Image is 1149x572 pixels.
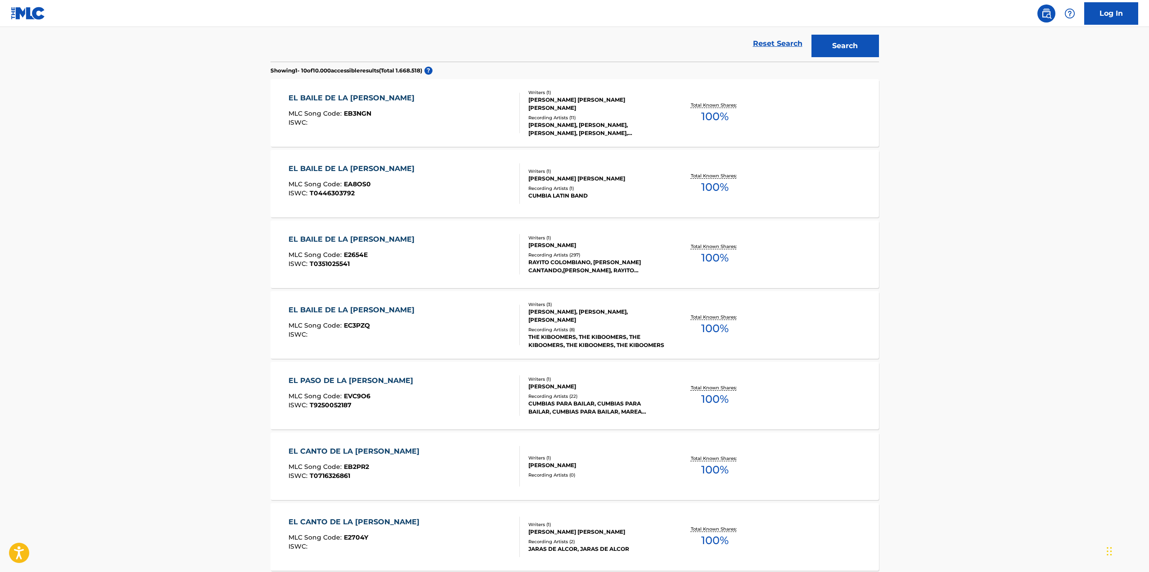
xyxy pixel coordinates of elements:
div: Arrastrar [1107,538,1112,565]
span: MLC Song Code : [288,392,344,400]
span: ISWC : [288,401,310,409]
div: [PERSON_NAME] [PERSON_NAME] [PERSON_NAME] [528,96,664,112]
div: Writers ( 1 ) [528,89,664,96]
p: Total Known Shares: [691,526,739,532]
p: Total Known Shares: [691,172,739,179]
div: Writers ( 1 ) [528,521,664,528]
p: Total Known Shares: [691,314,739,320]
span: ISWC : [288,542,310,550]
div: [PERSON_NAME] [PERSON_NAME] [528,175,664,183]
div: Writers ( 1 ) [528,234,664,241]
span: MLC Song Code : [288,463,344,471]
span: ISWC : [288,260,310,268]
div: EL CANTO DE LA [PERSON_NAME] [288,517,424,527]
span: ISWC : [288,189,310,197]
span: MLC Song Code : [288,533,344,541]
a: Public Search [1037,5,1055,23]
span: ? [424,67,433,75]
div: CUMBIAS PARA BAILAR, CUMBIAS PARA BAILAR, CUMBIAS PARA BAILAR, MAREA MUSICAL, MAREA MUSICAL [528,400,664,416]
span: 100 % [701,532,729,549]
div: EL BAILE DE LA [PERSON_NAME] [288,163,419,174]
div: Help [1061,5,1079,23]
span: ISWC : [288,330,310,338]
div: Writers ( 3 ) [528,301,664,308]
div: EL BAILE DE LA [PERSON_NAME] [288,93,419,104]
span: 100 % [701,108,729,125]
div: Recording Artists ( 22 ) [528,393,664,400]
div: Recording Artists ( 11 ) [528,114,664,121]
div: [PERSON_NAME] [528,461,664,469]
img: MLC Logo [11,7,45,20]
span: 100 % [701,391,729,407]
div: THE KIBOOMERS, THE KIBOOMERS, THE KIBOOMERS, THE KIBOOMERS, THE KIBOOMERS [528,333,664,349]
span: MLC Song Code : [288,321,344,329]
div: Recording Artists ( 2 ) [528,538,664,545]
span: ISWC : [288,118,310,126]
div: Writers ( 1 ) [528,168,664,175]
div: RAYITO COLOMBIANO, [PERSON_NAME] CANTANDO,[PERSON_NAME], RAYITO COLOMBIANO, RAYITO COLOMBIANO, RA... [528,258,664,275]
p: Total Known Shares: [691,102,739,108]
div: Recording Artists ( 8 ) [528,326,664,333]
span: MLC Song Code : [288,180,344,188]
span: T0351025541 [310,260,350,268]
p: Total Known Shares: [691,455,739,462]
a: EL PASO DE LA [PERSON_NAME]MLC Song Code:EVC9O6ISWC:T9250052187Writers (1)[PERSON_NAME]Recording ... [270,362,879,429]
a: EL BAILE DE LA [PERSON_NAME]MLC Song Code:E2654EISWC:T0351025541Writers (1)[PERSON_NAME]Recording... [270,221,879,288]
div: Writers ( 1 ) [528,376,664,383]
span: ISWC : [288,472,310,480]
span: E2654E [344,251,368,259]
div: [PERSON_NAME] [528,241,664,249]
iframe: Chat Widget [1104,529,1149,572]
div: EL CANTO DE LA [PERSON_NAME] [288,446,424,457]
p: Total Known Shares: [691,384,739,391]
span: EVC9O6 [344,392,370,400]
p: Total Known Shares: [691,243,739,250]
span: 100 % [701,179,729,195]
a: Log In [1084,2,1138,25]
div: Recording Artists ( 0 ) [528,472,664,478]
div: [PERSON_NAME], [PERSON_NAME], [PERSON_NAME] [528,308,664,324]
div: CUMBIA LATIN BAND [528,192,664,200]
span: EA8OS0 [344,180,371,188]
img: help [1064,8,1075,19]
div: [PERSON_NAME] [528,383,664,391]
img: search [1041,8,1052,19]
span: E2704Y [344,533,368,541]
button: Search [811,35,879,57]
div: Recording Artists ( 297 ) [528,252,664,258]
div: [PERSON_NAME] [PERSON_NAME] [528,528,664,536]
div: Widget de chat [1104,529,1149,572]
span: MLC Song Code : [288,251,344,259]
span: T0716326861 [310,472,350,480]
a: EL BAILE DE LA [PERSON_NAME]MLC Song Code:EB3NGNISWC:Writers (1)[PERSON_NAME] [PERSON_NAME] [PERS... [270,79,879,147]
a: Reset Search [748,34,807,54]
span: 100 % [701,250,729,266]
div: Writers ( 1 ) [528,455,664,461]
div: EL BAILE DE LA [PERSON_NAME] [288,234,419,245]
div: EL PASO DE LA [PERSON_NAME] [288,375,418,386]
span: T0446303792 [310,189,355,197]
a: EL CANTO DE LA [PERSON_NAME]MLC Song Code:EB2PR2ISWC:T0716326861Writers (1)[PERSON_NAME]Recording... [270,432,879,500]
span: MLC Song Code : [288,109,344,117]
div: EL BAILE DE LA [PERSON_NAME] [288,305,419,315]
span: EC3PZQ [344,321,370,329]
div: JARAS DE ALCOR, JARAS DE ALCOR [528,545,664,553]
a: EL BAILE DE LA [PERSON_NAME]MLC Song Code:EC3PZQISWC:Writers (3)[PERSON_NAME], [PERSON_NAME], [PE... [270,291,879,359]
a: EL BAILE DE LA [PERSON_NAME]MLC Song Code:EA8OS0ISWC:T0446303792Writers (1)[PERSON_NAME] [PERSON_... [270,150,879,217]
span: T9250052187 [310,401,351,409]
span: 100 % [701,462,729,478]
a: EL CANTO DE LA [PERSON_NAME]MLC Song Code:E2704YISWC:Writers (1)[PERSON_NAME] [PERSON_NAME]Record... [270,503,879,571]
span: EB3NGN [344,109,371,117]
span: EB2PR2 [344,463,369,471]
div: Recording Artists ( 1 ) [528,185,664,192]
p: Showing 1 - 10 of 10.000 accessible results (Total 1.668.518 ) [270,67,422,75]
div: [PERSON_NAME], [PERSON_NAME], [PERSON_NAME], [PERSON_NAME], [PERSON_NAME] [528,121,664,137]
span: 100 % [701,320,729,337]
